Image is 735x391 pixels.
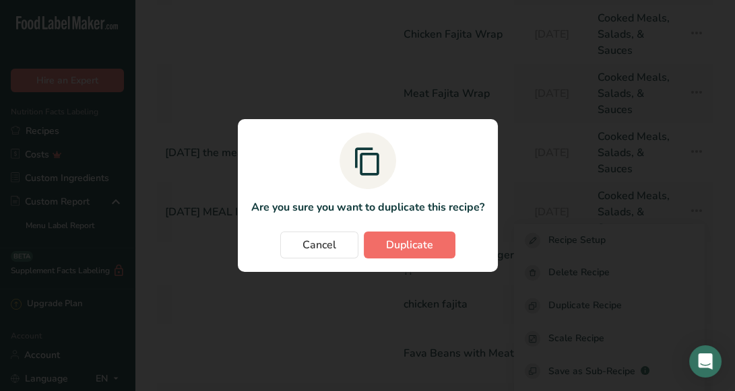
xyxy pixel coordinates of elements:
p: Are you sure you want to duplicate this recipe? [251,199,484,215]
button: Cancel [280,232,358,258]
span: Duplicate [386,237,433,253]
span: Cancel [302,237,336,253]
button: Duplicate [364,232,455,258]
div: Open Intercom Messenger [689,345,722,378]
